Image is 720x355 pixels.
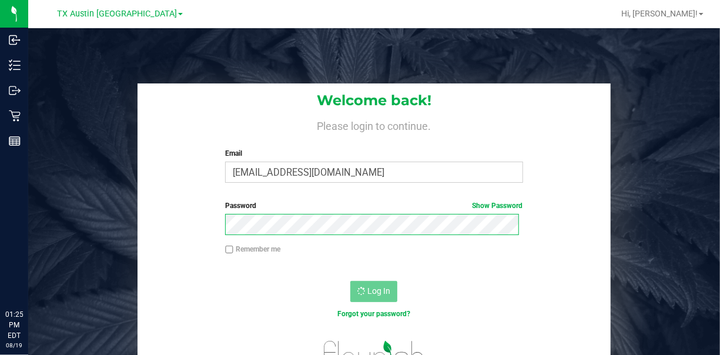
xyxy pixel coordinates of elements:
a: Show Password [473,202,523,210]
p: 08/19 [5,341,23,350]
p: 01:25 PM EDT [5,309,23,341]
span: Hi, [PERSON_NAME]! [621,9,698,18]
inline-svg: Outbound [9,85,21,96]
a: Forgot your password? [337,310,410,318]
span: Log In [367,286,390,296]
button: Log In [350,281,397,302]
h4: Please login to continue. [138,118,611,132]
label: Email [225,148,523,159]
inline-svg: Inventory [9,59,21,71]
span: Password [225,202,256,210]
h1: Welcome back! [138,93,611,108]
inline-svg: Reports [9,135,21,147]
span: TX Austin [GEOGRAPHIC_DATA] [57,9,177,19]
inline-svg: Retail [9,110,21,122]
label: Remember me [225,244,280,254]
input: Remember me [225,246,233,254]
inline-svg: Inbound [9,34,21,46]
